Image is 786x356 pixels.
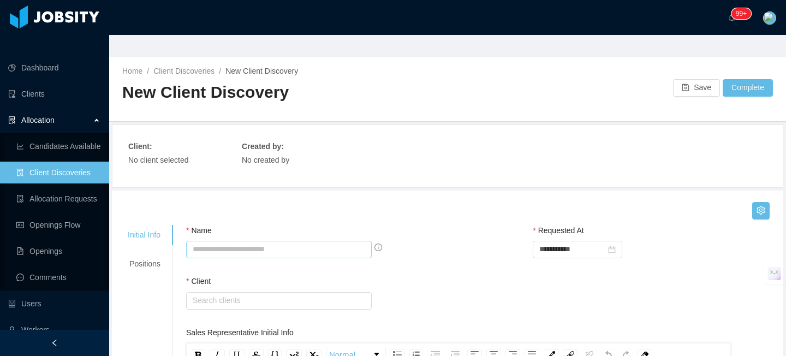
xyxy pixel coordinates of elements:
[608,246,616,253] i: icon: calendar
[8,83,100,105] a: icon: auditClients
[763,11,776,25] img: 652c1980-6723-11eb-a63f-bd2498db2a24_65fc71909918b.png
[21,116,55,124] span: Allocation
[51,339,58,347] i: icon: left
[16,162,100,183] a: icon: file-searchClient Discoveries
[16,135,100,157] a: icon: line-chartCandidates Available
[8,116,16,124] i: icon: solution
[8,319,100,341] a: icon: userWorkers
[8,57,100,79] a: icon: pie-chartDashboard
[16,240,100,262] a: icon: file-textOpenings
[16,188,100,210] a: icon: file-doneAllocation Requests
[16,214,100,236] a: icon: idcardOpenings Flow
[16,266,100,288] a: icon: messageComments
[8,293,100,315] a: icon: robotUsers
